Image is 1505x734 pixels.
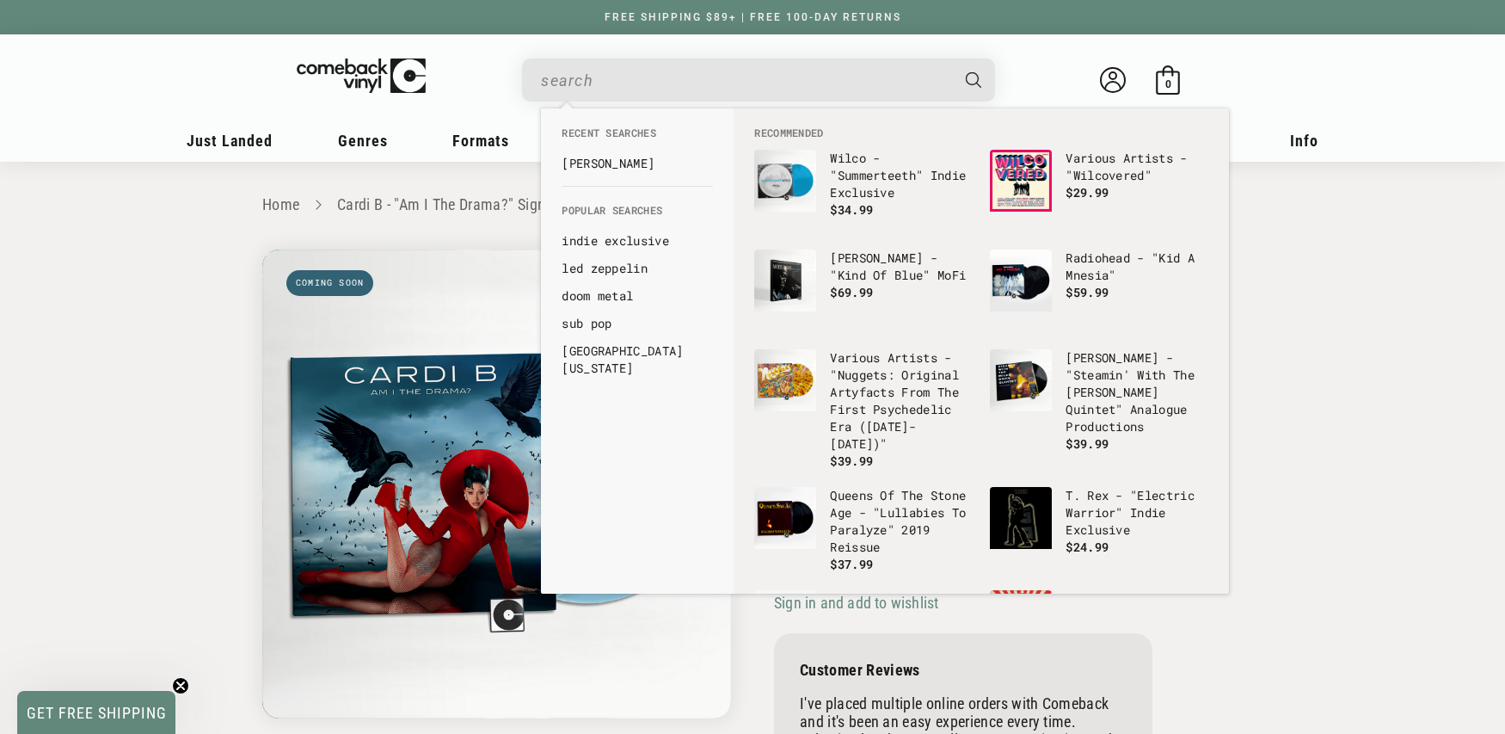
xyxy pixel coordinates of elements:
[830,201,873,218] span: $34.99
[981,478,1217,578] li: default_products: T. Rex - "Electric Warrior" Indie Exclusive
[541,186,734,391] div: Popular Searches
[830,150,973,201] p: Wilco - "Summerteeth" Indie Exclusive
[337,195,660,213] a: Cardi B - "Am I The Drama?" Signed Indie Exclusive
[830,250,973,284] p: [PERSON_NAME] - "Kind Of Blue" MoFi
[990,250,1208,332] a: Radiohead - "Kid A Mnesia" Radiohead - "Kid A Mnesia" $59.99
[754,349,816,411] img: Various Artists - "Nuggets: Original Artyfacts From The First Psychedelic Era (1965-1968)"
[562,155,713,172] a: [PERSON_NAME]
[990,590,1208,673] a: Incubus - "Light Grenades" Regular Incubus - "Light Grenades" Regular
[754,487,816,549] img: Queens Of The Stone Age - "Lullabies To Paralyze" 2019 Reissue
[754,349,973,470] a: Various Artists - "Nuggets: Original Artyfacts From The First Psychedelic Era (1965-1968)" Variou...
[746,141,981,241] li: default_products: Wilco - "Summerteeth" Indie Exclusive
[754,487,973,573] a: Queens Of The Stone Age - "Lullabies To Paralyze" 2019 Reissue Queens Of The Stone Age - "Lullabi...
[541,108,734,186] div: Recent Searches
[746,341,981,478] li: default_products: Various Artists - "Nuggets: Original Artyfacts From The First Psychedelic Era (...
[830,556,873,572] span: $37.99
[734,108,1229,594] div: Recommended
[562,315,713,332] a: sub pop
[1066,284,1109,300] span: $59.99
[830,349,973,453] p: Various Artists - "Nuggets: Original Artyfacts From The First Psychedelic Era ([DATE]-[DATE])"
[990,590,1052,652] img: Incubus - "Light Grenades" Regular
[990,250,1052,311] img: Radiohead - "Kid A Mnesia"
[1066,184,1109,200] span: $29.99
[754,590,816,652] img: The Beatles - "1"
[1066,150,1208,184] p: Various Artists - "Wilcovered"
[1290,132,1318,150] span: Info
[746,582,981,682] li: default_products: The Beatles - "1"
[553,337,722,382] li: default_suggestions: hotel california
[562,287,713,305] a: doom metal
[1066,487,1208,539] p: T. Rex - "Electric Warrior" Indie Exclusive
[990,487,1052,549] img: T. Rex - "Electric Warrior" Indie Exclusive
[774,593,943,613] button: Sign in and add to wishlist
[1066,349,1208,435] p: [PERSON_NAME] - "Steamin' With The [PERSON_NAME] Quintet" Analogue Productions
[830,590,973,608] p: The Beatles - "1"
[553,310,722,337] li: default_suggestions: sub pop
[587,11,918,23] a: FREE SHIPPING $89+ | FREE 100-DAY RETURNS
[562,232,713,250] a: indie exclusive
[746,126,1217,141] li: Recommended
[774,594,938,612] span: Sign in and add to wishlist
[1165,77,1171,90] span: 0
[1066,435,1109,452] span: $39.99
[990,349,1208,453] a: Miles Davis - "Steamin' With The Miles Davis Quintet" Analogue Productions [PERSON_NAME] - "Steam...
[187,132,273,150] span: Just Landed
[746,241,981,341] li: default_products: Miles Davis - "Kind Of Blue" MoFi
[17,691,175,734] div: GET FREE SHIPPINGClose teaser
[553,126,722,150] li: Recent Searches
[754,250,816,311] img: Miles Davis - "Kind Of Blue" MoFi
[1066,590,1208,625] p: Incubus - "Light Grenades" Regular
[172,677,189,694] button: Close teaser
[990,150,1052,212] img: Various Artists - "Wilcovered"
[262,193,1243,218] nav: breadcrumbs
[754,250,973,332] a: Miles Davis - "Kind Of Blue" MoFi [PERSON_NAME] - "Kind Of Blue" MoFi $69.99
[262,195,299,213] a: Home
[553,255,722,282] li: default_suggestions: led zeppelin
[830,453,873,469] span: $39.99
[754,150,816,212] img: Wilco - "Summerteeth" Indie Exclusive
[951,59,998,102] button: Search
[1066,539,1109,555] span: $24.99
[830,487,973,556] p: Queens Of The Stone Age - "Lullabies To Paralyze" 2019 Reissue
[981,241,1217,341] li: default_products: Radiohead - "Kid A Mnesia"
[553,150,722,177] li: recent_searches: ed sheeran
[990,150,1208,232] a: Various Artists - "Wilcovered" Various Artists - "Wilcovered" $29.99
[286,270,373,296] span: Coming soon
[541,63,949,98] input: When autocomplete results are available use up and down arrows to review and enter to select
[800,661,1127,679] p: Customer Reviews
[990,487,1208,570] a: T. Rex - "Electric Warrior" Indie Exclusive T. Rex - "Electric Warrior" Indie Exclusive $24.99
[754,590,973,673] a: The Beatles - "1" The Beatles - "1"
[562,260,713,277] a: led zeppelin
[452,132,509,150] span: Formats
[553,282,722,310] li: default_suggestions: doom metal
[990,349,1052,411] img: Miles Davis - "Steamin' With The Miles Davis Quintet" Analogue Productions
[746,478,981,582] li: default_products: Queens Of The Stone Age - "Lullabies To Paralyze" 2019 Reissue
[553,227,722,255] li: default_suggestions: indie exclusive
[522,59,995,102] div: Search
[981,582,1217,682] li: default_products: Incubus - "Light Grenades" Regular
[338,132,388,150] span: Genres
[553,203,722,227] li: Popular Searches
[754,150,973,232] a: Wilco - "Summerteeth" Indie Exclusive Wilco - "Summerteeth" Indie Exclusive $34.99
[830,284,873,300] span: $69.99
[27,704,167,722] span: GET FREE SHIPPING
[562,342,713,377] a: [GEOGRAPHIC_DATA][US_STATE]
[981,341,1217,461] li: default_products: Miles Davis - "Steamin' With The Miles Davis Quintet" Analogue Productions
[981,141,1217,241] li: default_products: Various Artists - "Wilcovered"
[1066,250,1208,284] p: Radiohead - "Kid A Mnesia"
